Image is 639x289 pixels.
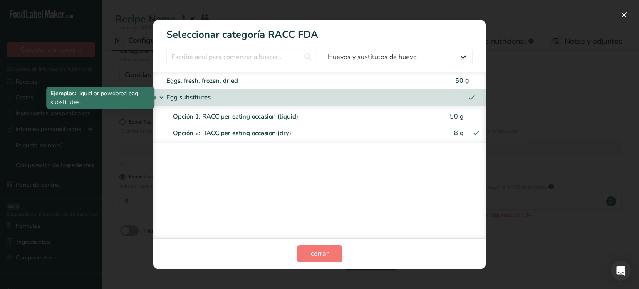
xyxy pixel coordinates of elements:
input: Escribe aquí para comenzar a buscar.. [166,49,316,65]
div: Opción 2: RACC per eating occasion (dry) [173,128,439,138]
b: Ejemplos: [50,89,76,97]
h1: Seleccionar categoría RACC FDA [153,20,486,42]
div: Open Intercom Messenger [611,261,631,281]
span: 8 g [454,128,464,138]
span: cerrar [311,249,329,259]
span: 50 g [450,112,464,121]
button: cerrar [297,245,342,262]
div: Eggs, fresh, frozen, dried [166,76,403,86]
p: Egg substitutes [166,93,211,103]
p: Liquid or powdered egg substitutes. [50,89,150,106]
div: Opción 1: RACC per eating occasion (liquid) [173,112,439,121]
span: 50 g [455,76,469,85]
